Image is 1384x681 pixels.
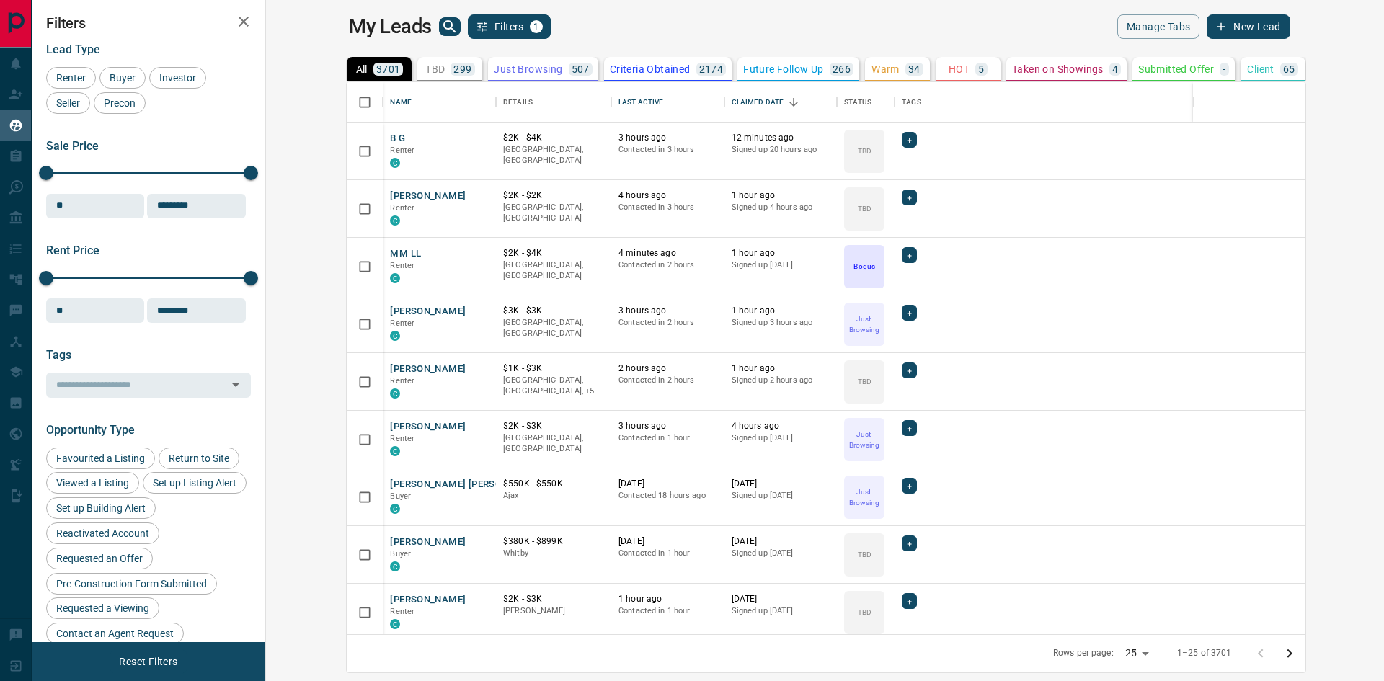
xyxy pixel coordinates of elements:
div: Reactivated Account [46,522,159,544]
span: + [907,248,912,262]
div: Seller [46,92,90,114]
p: TBD [858,549,871,560]
div: Name [383,82,496,123]
p: 1 hour ago [732,362,830,375]
span: Investor [154,72,201,84]
span: + [907,133,912,147]
div: Details [503,82,533,123]
p: 3 hours ago [618,420,717,432]
p: Signed up [DATE] [732,548,830,559]
div: + [902,247,917,263]
p: $2K - $4K [503,132,604,144]
button: Manage Tabs [1117,14,1199,39]
span: Renter [51,72,91,84]
span: Requested a Viewing [51,602,154,614]
p: Contacted in 1 hour [618,548,717,559]
p: 34 [908,64,921,74]
button: [PERSON_NAME] [390,420,466,434]
p: - [1223,64,1225,74]
div: Last Active [611,82,724,123]
button: Go to next page [1275,639,1304,668]
p: Signed up 3 hours ago [732,317,830,329]
p: 4 hours ago [732,420,830,432]
p: [GEOGRAPHIC_DATA], [GEOGRAPHIC_DATA] [503,259,604,282]
p: Etobicoke, North York, Scarborough, West End, Toronto [503,375,604,397]
button: [PERSON_NAME] [390,190,466,203]
button: [PERSON_NAME] [390,362,466,376]
p: Signed up [DATE] [732,490,830,502]
div: condos.ca [390,446,400,456]
span: Buyer [390,549,411,558]
div: + [902,362,917,378]
p: Contacted in 2 hours [618,259,717,271]
button: Sort [784,92,804,112]
p: Just Browsing [846,429,883,450]
span: + [907,594,912,608]
span: Buyer [390,491,411,501]
div: Set up Listing Alert [143,472,247,494]
p: Whitby [503,548,604,559]
button: Open [226,375,246,395]
div: Set up Building Alert [46,497,156,519]
div: + [902,132,917,148]
div: Investor [149,67,206,89]
h2: Filters [46,14,251,32]
p: [GEOGRAPHIC_DATA], [GEOGRAPHIC_DATA] [503,144,604,166]
p: Contacted 18 hours ago [618,490,717,502]
p: [PERSON_NAME] [503,605,604,617]
p: $2K - $3K [503,420,604,432]
div: Return to Site [159,448,239,469]
button: Filters1 [468,14,551,39]
span: Renter [390,319,414,328]
p: TBD [425,64,445,74]
p: Contacted in 1 hour [618,432,717,444]
p: 4 hours ago [618,190,717,202]
p: $380K - $899K [503,535,604,548]
div: condos.ca [390,561,400,571]
span: Renter [390,376,414,386]
span: Set up Listing Alert [148,477,241,489]
div: condos.ca [390,331,400,341]
p: 3 hours ago [618,305,717,317]
p: [GEOGRAPHIC_DATA], [GEOGRAPHIC_DATA] [503,202,604,224]
div: condos.ca [390,619,400,629]
p: Signed up 2 hours ago [732,375,830,386]
div: Status [844,82,871,123]
div: Viewed a Listing [46,472,139,494]
div: Precon [94,92,146,114]
button: [PERSON_NAME] [390,305,466,319]
p: Submitted Offer [1138,64,1214,74]
div: Tags [902,82,921,123]
div: + [902,535,917,551]
div: Contact an Agent Request [46,623,184,644]
button: [PERSON_NAME] [PERSON_NAME] [390,478,544,491]
span: Renter [390,607,414,616]
span: Sale Price [46,139,99,153]
p: 507 [572,64,590,74]
span: + [907,421,912,435]
p: $2K - $4K [503,247,604,259]
p: Rows per page: [1053,647,1114,659]
p: Contacted in 3 hours [618,144,717,156]
div: condos.ca [390,158,400,168]
p: 4 [1112,64,1118,74]
span: Renter [390,203,414,213]
span: Return to Site [164,453,234,464]
div: Favourited a Listing [46,448,155,469]
p: Bogus [853,261,874,272]
div: Requested a Viewing [46,597,159,619]
p: [DATE] [732,535,830,548]
div: Buyer [99,67,146,89]
h1: My Leads [349,15,432,38]
p: 4 minutes ago [618,247,717,259]
p: Criteria Obtained [610,64,691,74]
div: Claimed Date [732,82,784,123]
span: Renter [390,261,414,270]
p: 1 hour ago [732,247,830,259]
p: 1 hour ago [732,305,830,317]
p: Signed up [DATE] [732,259,830,271]
p: [DATE] [618,535,717,548]
div: Details [496,82,611,123]
span: + [907,190,912,205]
p: $2K - $3K [503,593,604,605]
